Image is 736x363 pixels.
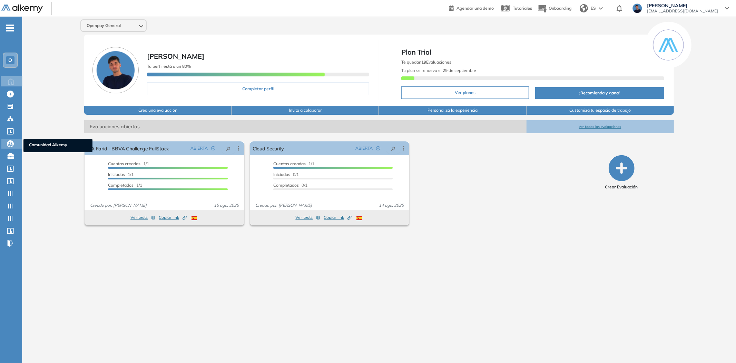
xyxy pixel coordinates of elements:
span: Cuentas creadas [273,161,306,166]
button: Ver tests [130,213,155,222]
span: 14 ago. 2025 [376,202,406,208]
button: pushpin [386,143,401,154]
a: QA Farid - BBVA Challenge FullStack [87,141,169,155]
span: Completados [108,183,134,188]
a: Cloud Security [253,141,284,155]
span: 0/1 [273,183,307,188]
span: Tu plan se renueva el [401,68,476,73]
span: Cuentas creadas [108,161,140,166]
b: 19 [421,59,426,65]
span: ABIERTA [190,145,208,151]
span: 1/1 [273,161,314,166]
span: Copiar link [324,214,352,221]
img: ESP [356,216,362,220]
button: Crea una evaluación [84,106,232,115]
span: Tutoriales [513,6,532,11]
img: Foto de perfil [92,47,139,93]
span: Agendar una demo [457,6,494,11]
img: ESP [192,216,197,220]
span: 1/1 [108,183,142,188]
span: check-circle [376,146,380,150]
button: Ver tests [295,213,320,222]
img: Logo [1,4,43,13]
button: pushpin [221,143,236,154]
span: Te quedan Evaluaciones [401,59,451,65]
span: Evaluaciones abiertas [84,120,526,133]
button: Ver todas las evaluaciones [527,120,674,133]
span: Comunidad Alkemy [29,142,87,149]
span: Onboarding [549,6,571,11]
span: Tu perfil está a un 80% [147,64,191,69]
a: Agendar una demo [449,3,494,12]
span: ES [591,5,596,11]
span: pushpin [391,146,396,151]
button: Crear Evaluación [605,155,638,190]
span: [EMAIL_ADDRESS][DOMAIN_NAME] [647,8,718,14]
button: Ver planes [401,86,529,99]
span: Openpay General [87,23,121,28]
span: Creado por: [PERSON_NAME] [87,202,149,208]
span: Completados [273,183,299,188]
span: Iniciadas [108,172,125,177]
i: - [6,27,14,29]
span: O [9,57,12,63]
span: ABIERTA [355,145,373,151]
span: 15 ago. 2025 [211,202,242,208]
span: 1/1 [108,161,149,166]
span: Crear Evaluación [605,184,638,190]
button: Copiar link [324,213,352,222]
span: Iniciadas [273,172,290,177]
button: Onboarding [538,1,571,16]
img: world [580,4,588,12]
span: Creado por: [PERSON_NAME] [253,202,315,208]
button: ¡Recomienda y gana! [535,87,664,99]
span: check-circle [211,146,215,150]
span: pushpin [226,146,231,151]
button: Customiza tu espacio de trabajo [527,106,674,115]
span: 0/1 [273,172,299,177]
button: Invita a colaborar [232,106,379,115]
span: Plan Trial [401,47,664,57]
span: 1/1 [108,172,134,177]
b: 29 de septiembre [442,68,476,73]
img: arrow [599,7,603,10]
span: Copiar link [159,214,187,221]
button: Completar perfil [147,83,369,95]
button: Personaliza la experiencia [379,106,526,115]
button: Copiar link [159,213,187,222]
span: [PERSON_NAME] [147,52,204,60]
span: [PERSON_NAME] [647,3,718,8]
